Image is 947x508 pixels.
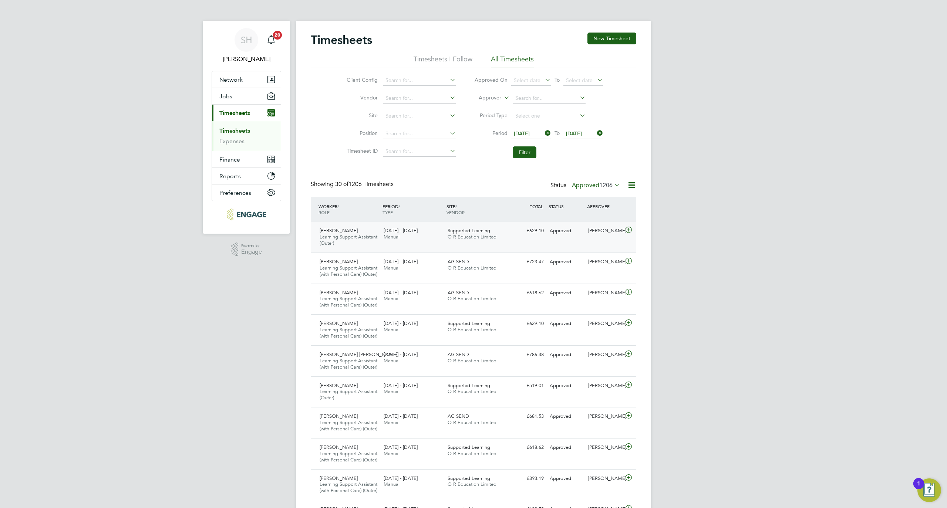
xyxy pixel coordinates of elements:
button: Reports [212,168,281,184]
span: [PERSON_NAME] [320,382,358,389]
span: O R Education Limited [448,419,496,426]
span: Learning Support Assistant (with Personal Care) (Outer) [320,265,377,277]
div: Approved [547,441,585,454]
label: Client Config [344,77,378,83]
a: Expenses [219,138,245,145]
button: Open Resource Center, 1 new notification [917,478,941,502]
span: Manual [384,481,400,487]
span: SH [241,35,252,45]
span: Manual [384,295,400,302]
span: Manual [384,388,400,394]
span: AG SEND [448,289,469,296]
span: [DATE] - [DATE] [384,382,418,389]
span: Supported Learning [448,444,490,450]
button: New Timesheet [587,33,636,44]
div: Showing [311,180,395,188]
span: Learning Support Assistant (with Personal Care) (Outer) [320,358,377,370]
span: TOTAL [530,203,543,209]
span: 20 [273,31,282,40]
button: Jobs [212,88,281,104]
span: ROLE [319,209,330,215]
span: AG SEND [448,258,469,265]
div: £393.19 [508,473,547,485]
div: Approved [547,318,585,330]
div: STATUS [547,200,585,213]
a: 20 [264,28,279,52]
span: Learning Support Assistant (with Personal Care) (Outer) [320,450,377,463]
div: Approved [547,349,585,361]
a: Timesheets [219,127,250,134]
a: SH[PERSON_NAME] [212,28,281,64]
span: / [337,203,339,209]
a: Powered byEngage [231,243,262,257]
span: Select date [566,77,593,84]
span: Supported Learning [448,382,490,389]
span: O R Education Limited [448,326,496,333]
span: Jobs [219,93,232,100]
span: [PERSON_NAME] [320,413,358,419]
li: All Timesheets [491,55,534,68]
span: Powered by [241,243,262,249]
label: Timesheet ID [344,148,378,154]
h2: Timesheets [311,33,372,47]
span: AG SEND [448,413,469,419]
span: [DATE] - [DATE] [384,227,418,234]
button: Timesheets [212,105,281,121]
span: [DATE] - [DATE] [384,413,418,419]
div: 1 [917,484,920,493]
div: £786.38 [508,349,547,361]
span: [PERSON_NAME]… [320,289,363,296]
span: [DATE] - [DATE] [384,320,418,326]
label: Approved On [474,77,508,83]
span: O R Education Limited [448,450,496,457]
span: Timesheets [219,109,250,116]
label: Period [474,130,508,136]
span: [DATE] [566,130,582,137]
span: [DATE] - [DATE] [384,475,418,481]
input: Search for... [383,111,456,121]
span: To [552,128,562,138]
div: [PERSON_NAME] [585,287,624,299]
input: Search for... [383,146,456,157]
div: [PERSON_NAME] [585,410,624,423]
span: [DATE] - [DATE] [384,289,418,296]
label: Approver [468,94,501,102]
span: Supported Learning [448,320,490,326]
div: £723.47 [508,256,547,268]
span: Learning Support Assistant (with Personal Care) (Outer) [320,295,377,308]
div: SITE [445,200,509,219]
div: [PERSON_NAME] [585,473,624,485]
span: O R Education Limited [448,481,496,487]
span: Supported Learning [448,227,490,234]
div: [PERSON_NAME] [585,441,624,454]
span: O R Education Limited [448,295,496,302]
img: axcis-logo-retina.png [227,209,266,220]
li: Timesheets I Follow [414,55,472,68]
span: Learning Support Assistant (Outer) [320,234,377,246]
div: WORKER [317,200,381,219]
div: PERIOD [381,200,445,219]
label: Period Type [474,112,508,119]
span: Manual [384,326,400,333]
button: Network [212,71,281,88]
div: Approved [547,473,585,485]
div: APPROVER [585,200,624,213]
div: £681.53 [508,410,547,423]
label: Vendor [344,94,378,101]
span: Finance [219,156,240,163]
span: [PERSON_NAME] [PERSON_NAME] [320,351,397,358]
input: Search for... [383,93,456,104]
span: VENDOR [446,209,465,215]
div: £618.62 [508,287,547,299]
span: Learning Support Assistant (Outer) [320,388,377,401]
span: Manual [384,419,400,426]
div: Approved [547,287,585,299]
span: Manual [384,265,400,271]
span: 1206 [599,182,613,189]
a: Go to home page [212,209,281,220]
input: Select one [513,111,586,121]
label: Site [344,112,378,119]
span: Manual [384,358,400,364]
input: Search for... [383,75,456,86]
span: Manual [384,234,400,240]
